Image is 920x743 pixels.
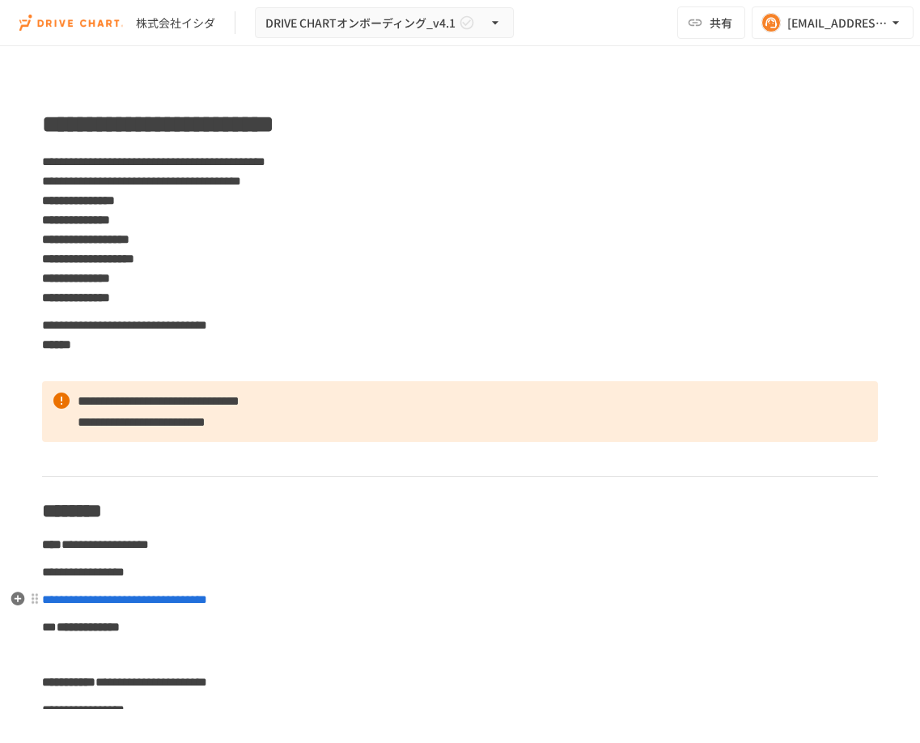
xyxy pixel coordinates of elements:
div: [EMAIL_ADDRESS][DOMAIN_NAME] [787,13,888,33]
button: 共有 [677,6,745,39]
button: DRIVE CHARTオンボーディング_v4.1 [255,7,514,39]
div: 株式会社イシダ [136,15,215,32]
button: [EMAIL_ADDRESS][DOMAIN_NAME] [752,6,914,39]
span: 共有 [710,14,732,32]
img: i9VDDS9JuLRLX3JIUyK59LcYp6Y9cayLPHs4hOxMB9W [19,10,123,36]
span: DRIVE CHARTオンボーディング_v4.1 [265,13,456,33]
